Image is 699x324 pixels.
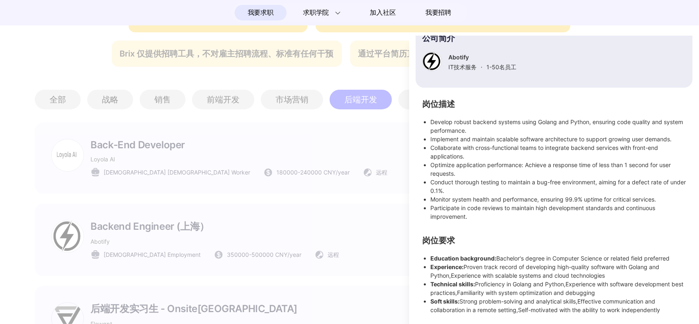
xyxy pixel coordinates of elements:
[430,255,496,262] strong: Education background:
[430,195,686,204] li: Monitor system health and performance, ensuring 99.9% uptime for critical services.
[430,280,686,297] li: Proficiency in Golang and Python,Experience with software development best practices,Familiarity ...
[248,6,274,19] span: 我要求职
[448,63,477,70] span: IT技术服务
[422,101,686,108] h2: 岗位描述
[422,35,686,42] p: 公司简介
[425,8,451,18] span: 我要招聘
[430,118,686,135] li: Develop robust backend systems using Golang and Python, ensuring code quality and system performa...
[430,254,686,263] li: Bachelor's degree in Computer Science or related field preferred
[430,204,686,221] li: Participate in code reviews to maintain high development standards and continuous improvement.
[481,63,482,70] span: ·
[430,143,686,161] li: Collaborate with cross-functional teams to integrate backend services with front-end applications.
[430,281,475,288] strong: Technical skills:
[303,8,329,18] span: 求职学院
[430,298,459,305] strong: Soft skills:
[430,178,686,195] li: Conduct thorough testing to maintain a bug-free environment, aiming for a defect rate of under 0.1%.
[430,161,686,178] li: Optimize application performance: Achieve a response time of less than 1 second for user requests.
[430,263,464,270] strong: Experience:
[430,263,686,280] li: Proven track record of developing high-quality software with Golang and Python,Experience with sc...
[370,6,396,19] span: 加入社区
[448,54,516,61] p: Abotify
[486,63,516,70] span: 1-50 名员工
[430,135,686,143] li: Implement and maintain scalable software architecture to support growing user demands.
[430,297,686,314] li: Strong problem-solving and analytical skills,Effective communication and collaboration in a remot...
[422,237,686,244] h2: 岗位要求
